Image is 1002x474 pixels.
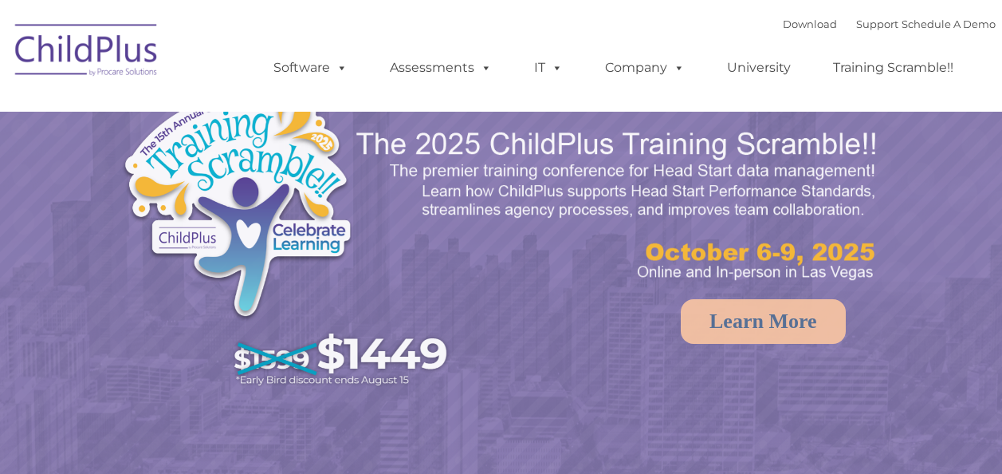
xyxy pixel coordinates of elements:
a: Support [856,18,898,30]
a: Schedule A Demo [902,18,996,30]
a: Download [783,18,837,30]
a: IT [518,52,579,84]
a: Assessments [374,52,508,84]
a: University [711,52,807,84]
img: ChildPlus by Procare Solutions [7,13,167,93]
a: Software [257,52,363,84]
font: | [783,18,996,30]
a: Training Scramble!! [817,52,969,84]
a: Company [589,52,701,84]
a: Learn More [681,299,846,344]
